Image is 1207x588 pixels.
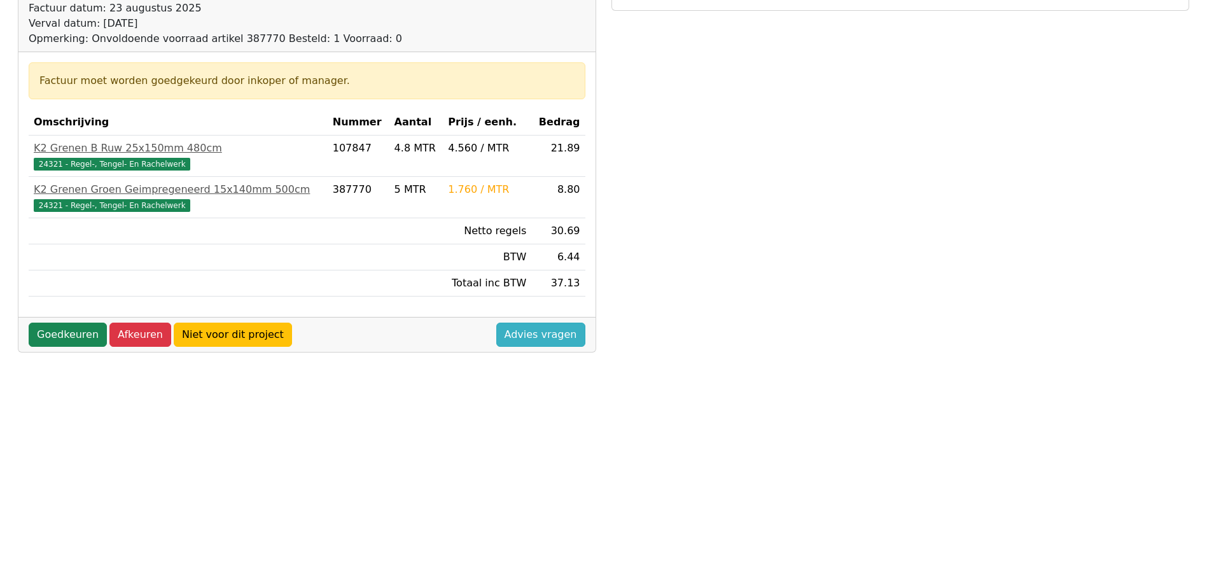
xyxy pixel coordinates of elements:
[34,141,323,156] div: K2 Grenen B Ruw 25x150mm 480cm
[448,141,526,156] div: 4.560 / MTR
[531,109,585,136] th: Bedrag
[443,270,531,297] td: Totaal inc BTW
[29,1,408,16] div: Factuur datum: 23 augustus 2025
[34,199,190,212] span: 24321 - Regel-, Tengel- En Rachelwerk
[29,109,328,136] th: Omschrijving
[531,270,585,297] td: 37.13
[394,182,438,197] div: 5 MTR
[29,31,408,46] div: Opmerking: Onvoldoende voorraad artikel 387770 Besteld: 1 Voorraad: 0
[328,109,389,136] th: Nummer
[443,218,531,244] td: Netto regels
[328,177,389,218] td: 387770
[531,136,585,177] td: 21.89
[448,182,526,197] div: 1.760 / MTR
[443,244,531,270] td: BTW
[29,323,107,347] a: Goedkeuren
[39,73,575,88] div: Factuur moet worden goedgekeurd door inkoper of manager.
[34,182,323,197] div: K2 Grenen Groen Geimpregeneerd 15x140mm 500cm
[394,141,438,156] div: 4.8 MTR
[328,136,389,177] td: 107847
[389,109,443,136] th: Aantal
[531,244,585,270] td: 6.44
[174,323,292,347] a: Niet voor dit project
[531,177,585,218] td: 8.80
[496,323,585,347] a: Advies vragen
[34,158,190,171] span: 24321 - Regel-, Tengel- En Rachelwerk
[29,16,408,31] div: Verval datum: [DATE]
[34,182,323,213] a: K2 Grenen Groen Geimpregeneerd 15x140mm 500cm24321 - Regel-, Tengel- En Rachelwerk
[531,218,585,244] td: 30.69
[109,323,171,347] a: Afkeuren
[34,141,323,171] a: K2 Grenen B Ruw 25x150mm 480cm24321 - Regel-, Tengel- En Rachelwerk
[443,109,531,136] th: Prijs / eenh.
